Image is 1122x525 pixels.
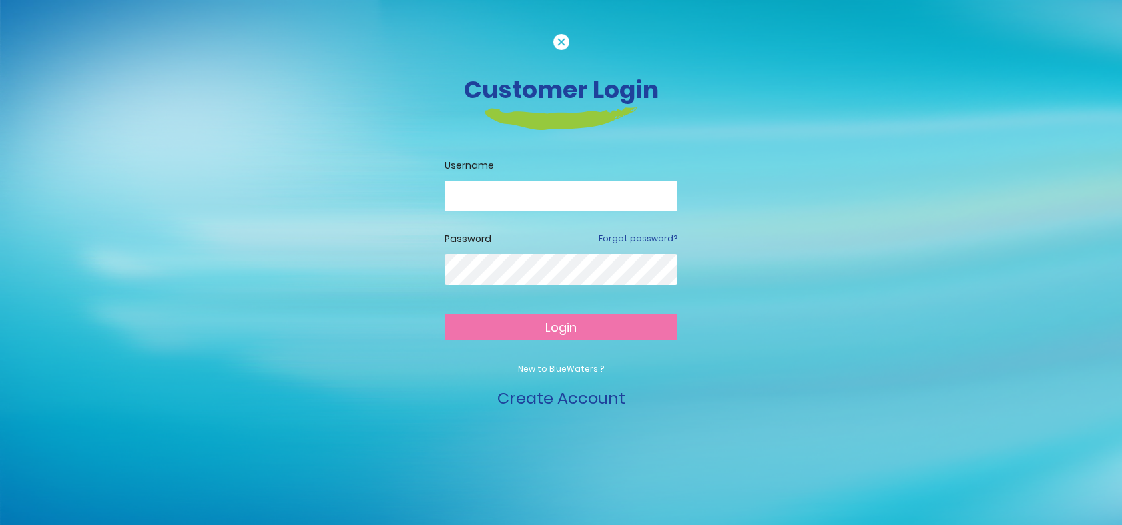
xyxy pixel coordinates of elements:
[445,159,677,173] label: Username
[445,232,491,246] label: Password
[445,314,677,340] button: Login
[545,319,577,336] span: Login
[497,387,625,409] a: Create Account
[599,233,677,245] a: Forgot password?
[445,363,677,375] p: New to BlueWaters ?
[191,75,932,104] h3: Customer Login
[485,107,637,130] img: login-heading-border.png
[553,34,569,50] img: cancel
